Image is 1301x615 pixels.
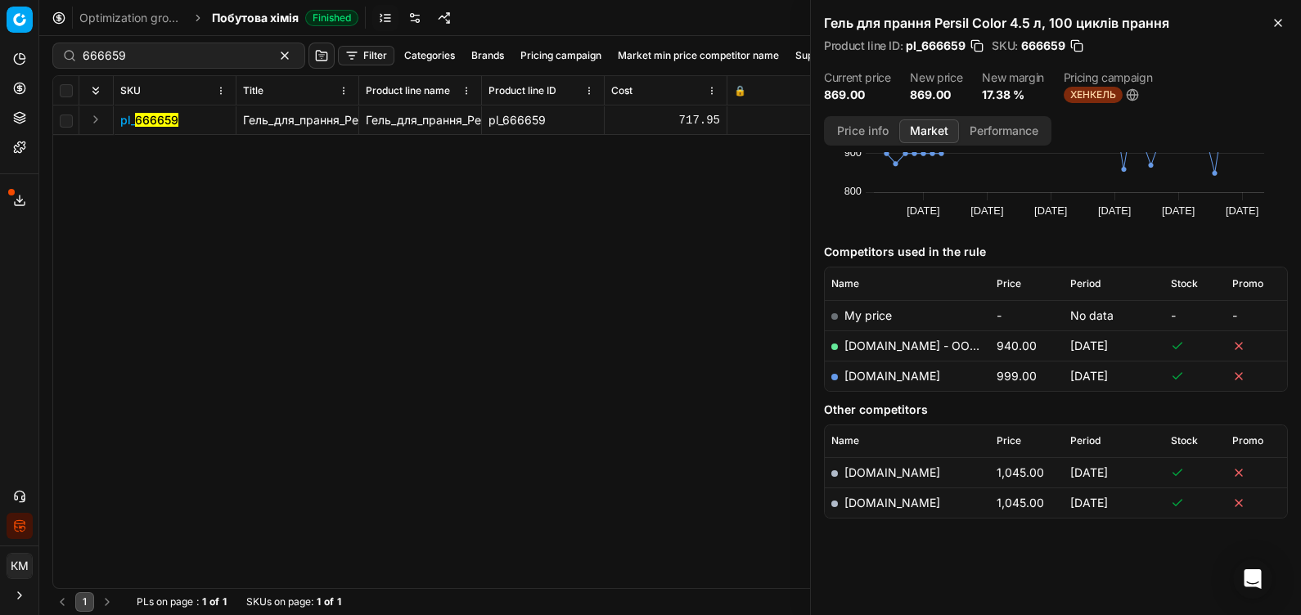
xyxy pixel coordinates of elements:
[488,84,556,97] span: Product line ID
[970,204,1003,217] text: [DATE]
[79,10,358,26] nav: breadcrumb
[97,592,117,612] button: Go to next page
[75,592,94,612] button: 1
[907,204,939,217] text: [DATE]
[844,308,892,322] span: My price
[824,402,1288,418] h5: Other competitors
[514,46,608,65] button: Pricing campaign
[844,369,940,383] a: [DOMAIN_NAME]
[465,46,511,65] button: Brands
[52,592,72,612] button: Go to previous page
[1098,204,1131,217] text: [DATE]
[824,13,1288,33] h2: Гель для прання Persil Color 4.5 л, 100 циклів прання
[324,595,334,608] strong: of
[997,339,1037,352] span: 940.00
[982,87,1044,103] dd: 17.38 %
[824,87,890,103] dd: 869.00
[997,434,1021,447] span: Price
[223,595,227,608] strong: 1
[79,10,184,26] a: Optimization groups
[1233,559,1272,599] div: Open Intercom Messenger
[337,595,341,608] strong: 1
[992,40,1018,52] span: SKU :
[1070,369,1108,383] span: [DATE]
[488,112,597,128] div: pl_666659
[1064,300,1164,330] td: No data
[826,119,899,143] button: Price info
[137,595,193,608] span: PLs on page
[997,465,1044,479] span: 1,045.00
[366,112,475,128] div: Гель_для_прання_Persil_Color_4.5_л,_100_циклів_прання
[611,112,720,128] div: 717.95
[305,10,358,26] span: Finished
[243,113,548,127] span: Гель_для_прання_Persil_Color_4.5_л,_100_циклів_прання
[734,84,746,97] span: 🔒
[338,46,394,65] button: Filter
[52,592,117,612] nav: pagination
[398,46,461,65] button: Categories
[831,277,859,290] span: Name
[844,465,940,479] a: [DOMAIN_NAME]
[844,146,862,159] text: 900
[1070,277,1101,290] span: Period
[1226,300,1287,330] td: -
[611,84,632,97] span: Cost
[1064,72,1152,83] dt: Pricing campaign
[120,112,178,128] button: pl_666659
[997,496,1044,510] span: 1,045.00
[824,72,890,83] dt: Current price
[7,553,33,579] button: КM
[982,72,1044,83] dt: New margin
[1070,465,1108,479] span: [DATE]
[83,47,262,64] input: Search by SKU or title
[135,113,178,127] mark: 666659
[844,339,1060,352] a: [DOMAIN_NAME] - ООО «Эпицентр К»
[959,119,1049,143] button: Performance
[789,46,869,65] button: Supplier name
[1232,434,1263,447] span: Promo
[1070,434,1101,447] span: Period
[137,595,227,608] div: :
[7,554,32,578] span: КM
[209,595,219,608] strong: of
[212,10,358,26] span: Побутова хіміяFinished
[844,185,862,197] text: 800
[910,72,962,83] dt: New price
[1171,277,1198,290] span: Stock
[1162,204,1195,217] text: [DATE]
[997,277,1021,290] span: Price
[1021,38,1065,54] span: 666659
[611,46,786,65] button: Market min price competitor name
[997,369,1037,383] span: 999.00
[1064,87,1123,103] span: ХЕНКЕЛЬ
[844,496,940,510] a: [DOMAIN_NAME]
[366,84,450,97] span: Product line name
[1034,204,1067,217] text: [DATE]
[86,110,106,129] button: Expand
[1232,277,1263,290] span: Promo
[120,84,141,97] span: SKU
[1226,204,1258,217] text: [DATE]
[899,119,959,143] button: Market
[243,84,263,97] span: Title
[1070,339,1108,352] span: [DATE]
[831,434,859,447] span: Name
[1070,496,1108,510] span: [DATE]
[246,595,313,608] span: SKUs on page :
[1171,434,1198,447] span: Stock
[1164,300,1226,330] td: -
[317,595,321,608] strong: 1
[906,38,966,54] span: pl_666659
[910,87,962,103] dd: 869.00
[212,10,299,26] span: Побутова хімія
[202,595,206,608] strong: 1
[824,40,903,52] span: Product line ID :
[120,112,178,128] span: pl_
[990,300,1064,330] td: -
[824,244,1288,260] h5: Competitors used in the rule
[86,81,106,101] button: Expand all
